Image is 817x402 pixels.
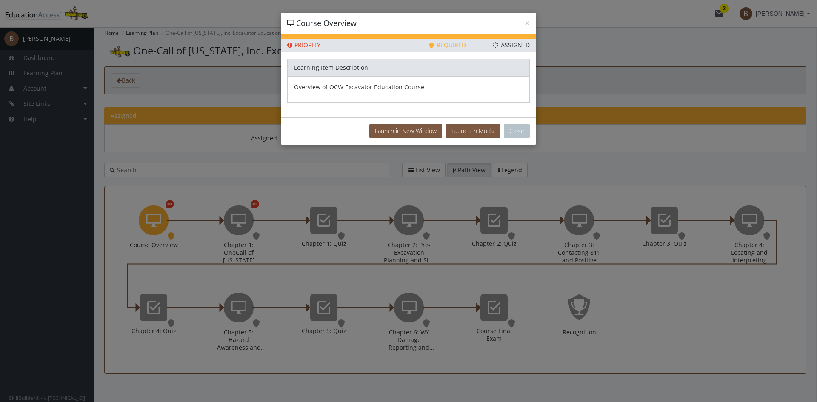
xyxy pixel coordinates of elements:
button: Launch in Modal [446,124,500,138]
span: Assigned [493,41,530,49]
span: Required [428,41,466,49]
button: × [525,19,530,28]
button: Launch in New Window [369,124,442,138]
p: Overview of OCW Excavator Education Course [294,83,523,91]
div: Learning Item Description [287,59,530,76]
span: Course Overview [296,18,357,28]
span: Priority [287,41,320,49]
button: Close [504,124,530,138]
